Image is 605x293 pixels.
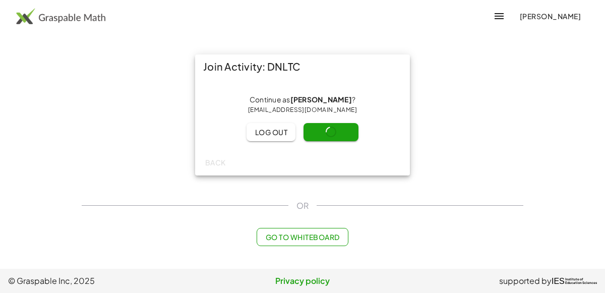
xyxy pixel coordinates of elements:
[499,275,552,287] span: supported by
[203,95,402,115] div: Continue as ?
[255,128,287,137] span: Log out
[203,105,402,115] div: [EMAIL_ADDRESS][DOMAIN_NAME]
[519,12,581,21] span: [PERSON_NAME]
[8,275,204,287] span: © Graspable Inc, 2025
[195,54,410,79] div: Join Activity: DNLTC
[552,275,597,287] a: IESInstitute ofEducation Sciences
[257,228,348,246] button: Go to Whiteboard
[296,200,309,212] span: OR
[247,123,295,141] button: Log out
[565,278,597,285] span: Institute of Education Sciences
[290,95,352,104] strong: [PERSON_NAME]
[265,232,339,242] span: Go to Whiteboard
[552,276,565,286] span: IES
[511,7,589,25] button: [PERSON_NAME]
[204,275,400,287] a: Privacy policy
